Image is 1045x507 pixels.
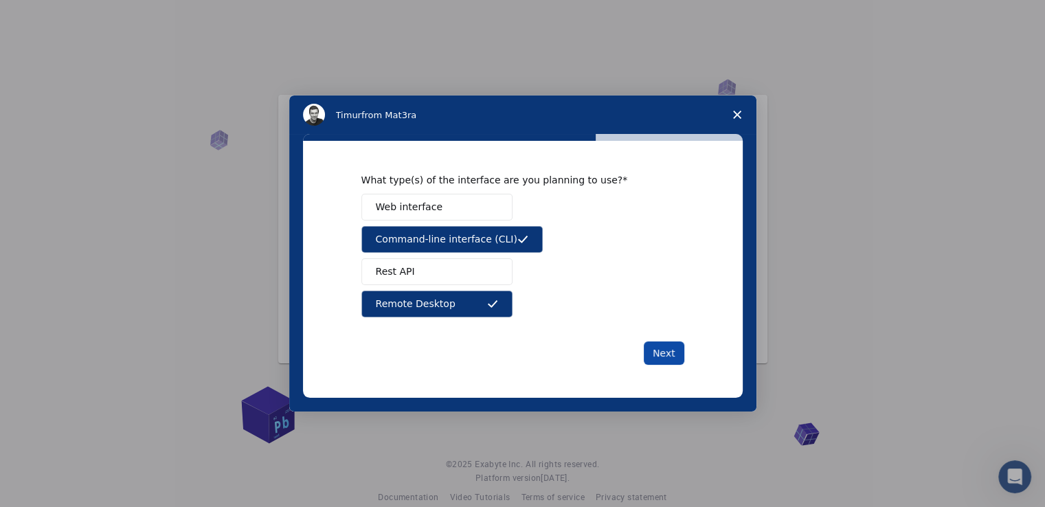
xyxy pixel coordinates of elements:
span: from Mat3ra [361,110,416,120]
span: Support [27,10,77,22]
button: Next [644,341,684,365]
button: Web interface [361,194,513,221]
span: Command-line interface (CLI) [376,232,517,247]
span: Remote Desktop [376,297,456,311]
span: Timur [336,110,361,120]
button: Rest API [361,258,513,285]
span: Rest API [376,264,415,279]
div: What type(s) of the interface are you planning to use? [361,174,664,186]
img: Profile image for Timur [303,104,325,126]
button: Command-line interface (CLI) [361,226,543,253]
span: Web interface [376,200,442,214]
span: Close survey [718,95,756,134]
button: Remote Desktop [361,291,513,317]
